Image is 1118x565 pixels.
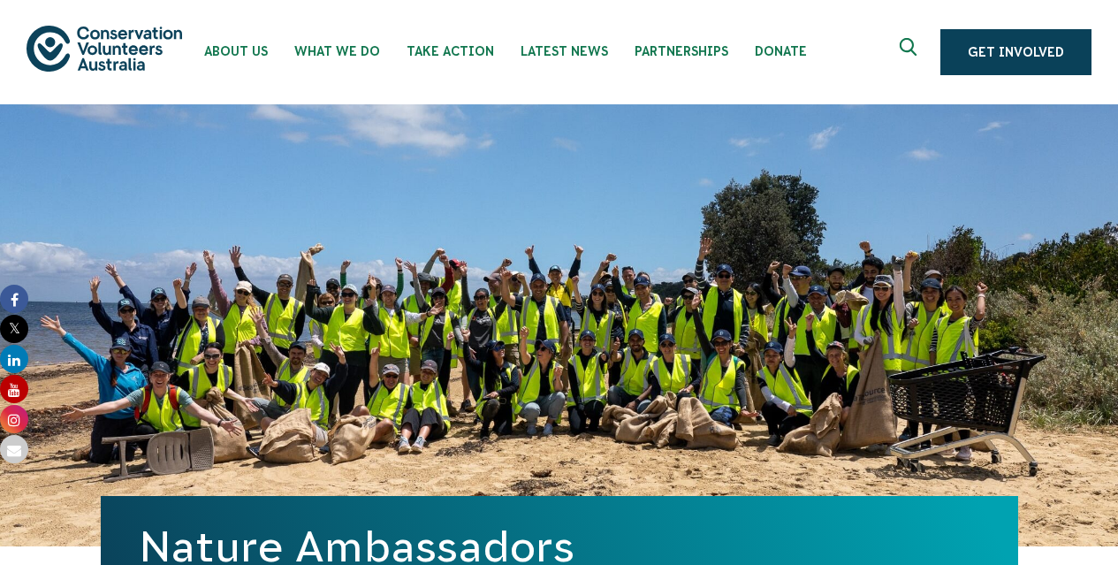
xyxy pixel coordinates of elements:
a: Get Involved [940,29,1091,75]
span: What We Do [294,44,380,58]
span: Expand search box [900,38,922,66]
img: logo.svg [27,26,182,71]
span: Donate [755,44,807,58]
span: Latest News [521,44,608,58]
span: About Us [204,44,268,58]
span: Take Action [407,44,494,58]
button: Expand search box Close search box [889,31,932,73]
span: Partnerships [635,44,728,58]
